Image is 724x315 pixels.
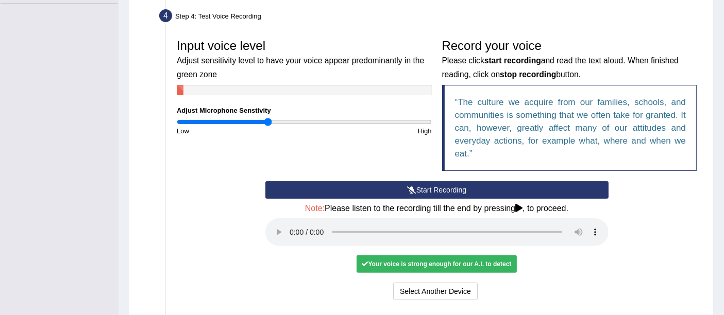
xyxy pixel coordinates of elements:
div: Your voice is strong enough for our A.I. to detect [357,255,516,273]
span: Note: [305,204,325,213]
div: High [304,126,436,136]
div: Low [172,126,304,136]
small: Adjust sensitivity level to have your voice appear predominantly in the green zone [177,56,424,78]
h3: Record your voice [442,39,697,80]
small: Please click and read the text aloud. When finished reading, click on button. [442,56,679,78]
q: The culture we acquire from our families, schools, and communities is something that we often tak... [455,97,686,159]
b: stop recording [500,70,556,79]
b: start recording [484,56,541,65]
button: Select Another Device [393,283,478,300]
h3: Input voice level [177,39,432,80]
button: Start Recording [265,181,609,199]
label: Adjust Microphone Senstivity [177,106,271,115]
div: Step 4: Test Voice Recording [155,6,709,29]
h4: Please listen to the recording till the end by pressing , to proceed. [265,204,609,213]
